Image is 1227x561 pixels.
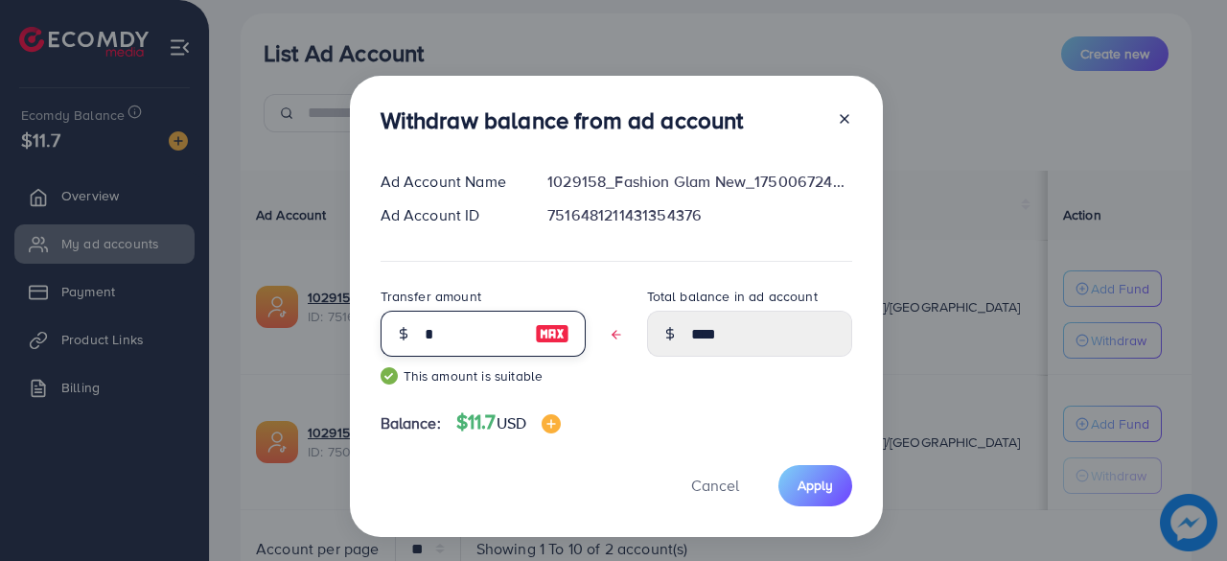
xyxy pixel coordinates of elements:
[497,412,526,433] span: USD
[535,322,569,345] img: image
[365,171,533,193] div: Ad Account Name
[647,287,818,306] label: Total balance in ad account
[381,287,481,306] label: Transfer amount
[532,171,867,193] div: 1029158_Fashion Glam New_1750067246612
[542,414,561,433] img: image
[381,106,744,134] h3: Withdraw balance from ad account
[667,465,763,506] button: Cancel
[456,410,561,434] h4: $11.7
[381,367,398,385] img: guide
[691,475,739,496] span: Cancel
[798,476,833,495] span: Apply
[778,465,852,506] button: Apply
[532,204,867,226] div: 7516481211431354376
[381,366,586,386] small: This amount is suitable
[365,204,533,226] div: Ad Account ID
[381,412,441,434] span: Balance:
